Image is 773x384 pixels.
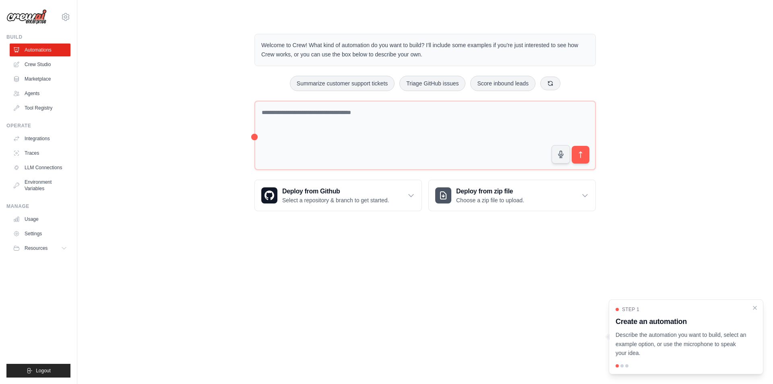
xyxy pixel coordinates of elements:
a: Tool Registry [10,102,70,114]
a: Automations [10,44,70,56]
a: LLM Connections [10,161,70,174]
p: Describe the automation you want to build, select an example option, or use the microphone to spe... [616,330,747,358]
a: Settings [10,227,70,240]
p: Welcome to Crew! What kind of automation do you want to build? I'll include some examples if you'... [261,41,589,59]
a: Environment Variables [10,176,70,195]
div: Build [6,34,70,40]
a: Crew Studio [10,58,70,71]
h3: Deploy from zip file [456,187,524,196]
button: Triage GitHub issues [399,76,465,91]
a: Usage [10,213,70,226]
button: Summarize customer support tickets [290,76,395,91]
a: Marketplace [10,73,70,85]
p: Select a repository & branch to get started. [282,196,389,204]
a: Traces [10,147,70,160]
div: Manage [6,203,70,210]
span: Step 1 [622,306,639,313]
div: Operate [6,122,70,129]
a: Integrations [10,132,70,145]
span: Resources [25,245,48,251]
h3: Create an automation [616,316,747,327]
a: Agents [10,87,70,100]
button: Logout [6,364,70,378]
span: Logout [36,367,51,374]
img: Logo [6,9,47,25]
p: Choose a zip file to upload. [456,196,524,204]
h3: Deploy from Github [282,187,389,196]
button: Close walkthrough [752,305,758,311]
button: Score inbound leads [470,76,535,91]
button: Resources [10,242,70,255]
